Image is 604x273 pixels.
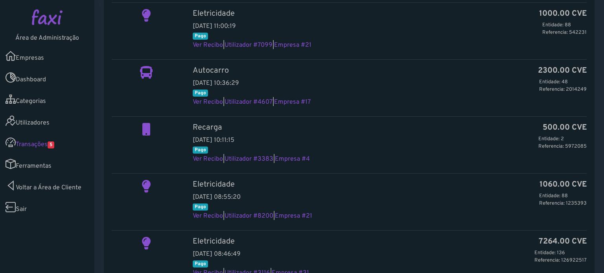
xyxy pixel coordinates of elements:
[543,123,587,132] b: 500.00 CVE
[274,98,311,106] a: Empresa #17
[193,41,223,49] a: Ver Recibo
[225,155,273,163] a: Utilizador #3383
[193,155,223,163] a: Ver Recibo
[225,98,273,106] a: Utilizador #4607
[542,29,587,37] p: Referencia: 542231
[540,180,587,189] b: 1060.00 CVE
[225,212,273,220] a: Utilizador #8200
[539,79,587,86] p: Entidade: 48
[193,147,208,154] span: Pago
[193,212,223,220] a: Ver Recibo
[539,86,587,93] p: Referencia: 2014249
[534,249,587,257] p: Entidade: 136
[542,22,587,29] p: Entidade: 88
[193,237,587,246] h5: Eletricidade
[193,203,208,211] span: Pago
[539,237,587,246] b: 7264.00 CVE
[193,90,208,97] span: Pago
[187,66,593,107] div: [DATE] 10:36:29 | |
[539,9,587,18] b: 1000.00 CVE
[225,41,273,49] a: Utilizador #7099
[538,66,587,75] b: 2300.00 CVE
[539,200,587,207] p: Referencia: 1235393
[187,9,593,50] div: [DATE] 11:00:19 | |
[193,9,587,18] h5: Eletricidade
[534,257,587,264] p: Referencia: 126922517
[193,180,587,189] h5: Eletricidade
[538,136,587,143] p: Entidade: 2
[193,33,208,40] span: Pago
[275,155,310,163] a: Empresa #4
[193,98,223,106] a: Ver Recibo
[539,192,587,200] p: Entidade: 88
[193,66,587,75] h5: Autocarro
[193,123,587,132] h5: Recarga
[193,260,208,268] span: Pago
[187,123,593,164] div: [DATE] 10:11:15 | |
[538,143,587,150] p: Referencia: 5972085
[274,41,311,49] a: Empresa #21
[187,180,593,221] div: [DATE] 08:55:20 | |
[48,141,54,148] span: 5
[275,212,312,220] a: Empresa #21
